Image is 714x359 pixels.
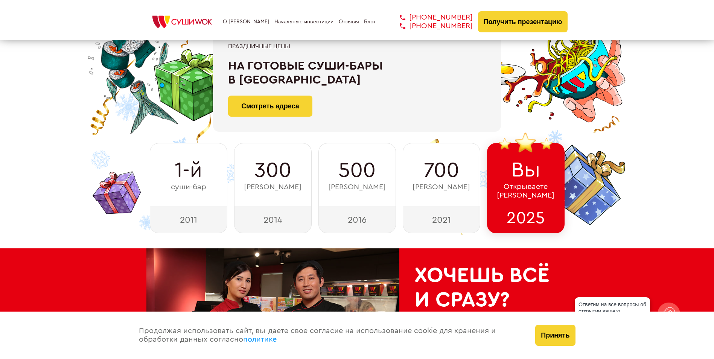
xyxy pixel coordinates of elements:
span: [PERSON_NAME] [328,183,386,192]
div: 2016 [318,206,396,233]
a: политике [243,336,277,343]
span: [PERSON_NAME] [413,183,470,192]
div: Продолжая использовать сайт, вы даете свое согласие на использование cookie для хранения и обрабо... [131,312,528,359]
h2: Хочешь всё и сразу? [414,263,553,312]
div: 2014 [234,206,312,233]
a: Смотреть адреса [228,96,312,117]
a: О [PERSON_NAME] [223,19,269,25]
div: Ответим на все вопросы об открытии вашего [PERSON_NAME]! [575,297,650,325]
span: 300 [254,158,291,183]
span: 500 [338,158,376,183]
button: Принять [535,325,575,346]
span: 1-й [175,158,202,183]
span: 700 [424,158,459,183]
a: [PHONE_NUMBER] [388,13,473,22]
div: 2021 [403,206,480,233]
div: Праздничные цены [228,43,486,50]
button: Получить презентацию [478,11,568,32]
a: Блог [364,19,376,25]
span: Вы [511,158,540,182]
a: Отзывы [339,19,359,25]
div: 2011 [150,206,227,233]
div: На готовые суши-бары в [GEOGRAPHIC_DATA] [228,59,486,87]
a: [PHONE_NUMBER] [388,22,473,30]
span: [PERSON_NAME] [244,183,301,192]
span: Открываете [PERSON_NAME] [497,183,554,200]
img: СУШИWOK [146,14,218,30]
span: суши-бар [171,183,206,192]
a: Начальные инвестиции [274,19,333,25]
div: 2025 [487,206,565,233]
